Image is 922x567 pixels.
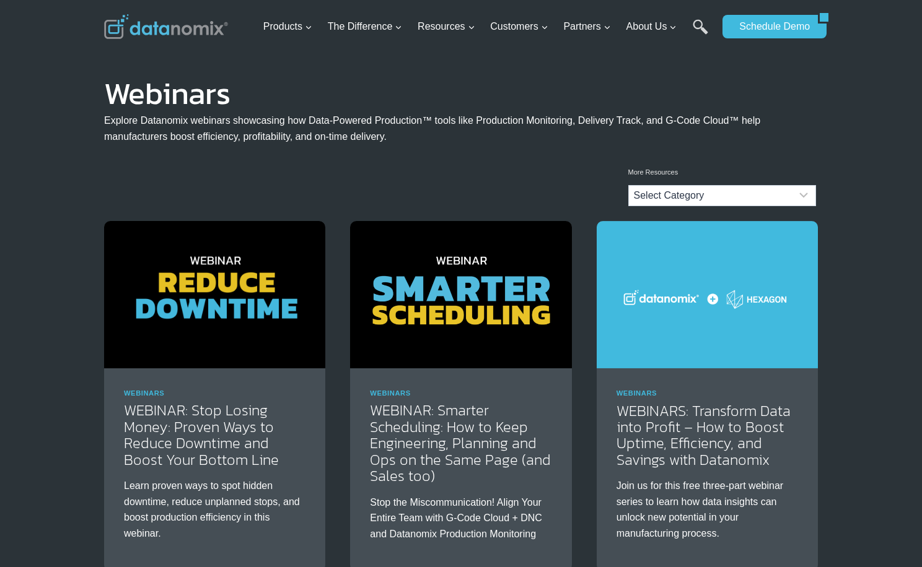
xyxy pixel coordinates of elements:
[124,478,305,541] p: Learn proven ways to spot hidden downtime, reduce unplanned stops, and boost production efficienc...
[597,221,818,368] img: Hexagon Partners Up with Datanomix
[617,400,791,470] a: WEBINARS: Transform Data into Profit – How to Boost Uptime, Efficiency, and Savings with Datanomix
[490,19,548,35] span: Customers
[328,19,403,35] span: The Difference
[263,19,312,35] span: Products
[104,221,325,368] img: WEBINAR: Discover practical ways to reduce downtime, boost productivity, and improve profits in y...
[370,495,551,542] p: Stop the Miscommunication! Align Your Entire Team with G-Code Cloud + DNC and Datanomix Productio...
[104,115,760,142] span: Explore Datanomix webinars showcasing how Data-Powered Production™ tools like Production Monitori...
[104,14,228,39] img: Datanomix
[563,19,610,35] span: Partners
[628,167,816,178] p: More Resources
[370,399,551,487] a: WEBINAR: Smarter Scheduling: How to Keep Engineering, Planning and Ops on the Same Page (and Sale...
[617,389,657,397] a: Webinars
[722,15,818,38] a: Schedule Demo
[693,19,708,47] a: Search
[124,399,279,470] a: WEBINAR: Stop Losing Money: Proven Ways to Reduce Downtime and Boost Your Bottom Line
[258,7,717,47] nav: Primary Navigation
[124,389,164,397] a: Webinars
[617,478,798,541] p: Join us for this free three-part webinar series to learn how data insights can unlock new potenti...
[370,389,410,397] a: Webinars
[350,221,571,368] img: Smarter Scheduling: How To Keep Engineering, Planning and Ops on the Same Page
[418,19,475,35] span: Resources
[626,19,677,35] span: About Us
[104,84,818,103] h1: Webinars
